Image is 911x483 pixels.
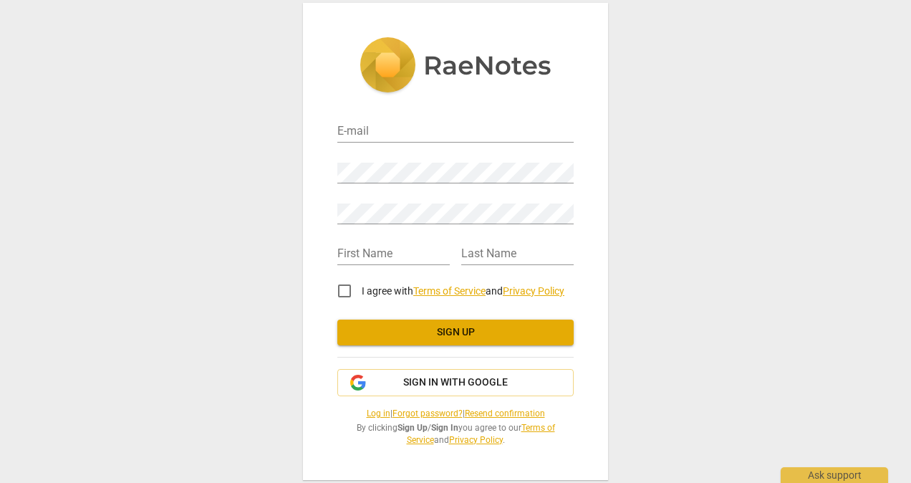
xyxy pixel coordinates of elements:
span: Sign in with Google [403,376,508,390]
a: Forgot password? [392,408,463,419]
a: Privacy Policy [503,285,564,297]
a: Terms of Service [413,285,486,297]
a: Terms of Service [407,423,555,445]
span: By clicking / you agree to our and . [337,422,574,446]
div: Ask support [781,467,888,483]
span: Sign up [349,325,562,340]
button: Sign in with Google [337,369,574,396]
a: Privacy Policy [449,435,503,445]
b: Sign In [431,423,458,433]
span: I agree with and [362,285,564,297]
b: Sign Up [397,423,428,433]
span: | | [337,408,574,420]
button: Sign up [337,320,574,345]
a: Resend confirmation [465,408,545,419]
img: 5ac2273c67554f335776073100b6d88f.svg [360,37,551,96]
a: Log in [367,408,390,419]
